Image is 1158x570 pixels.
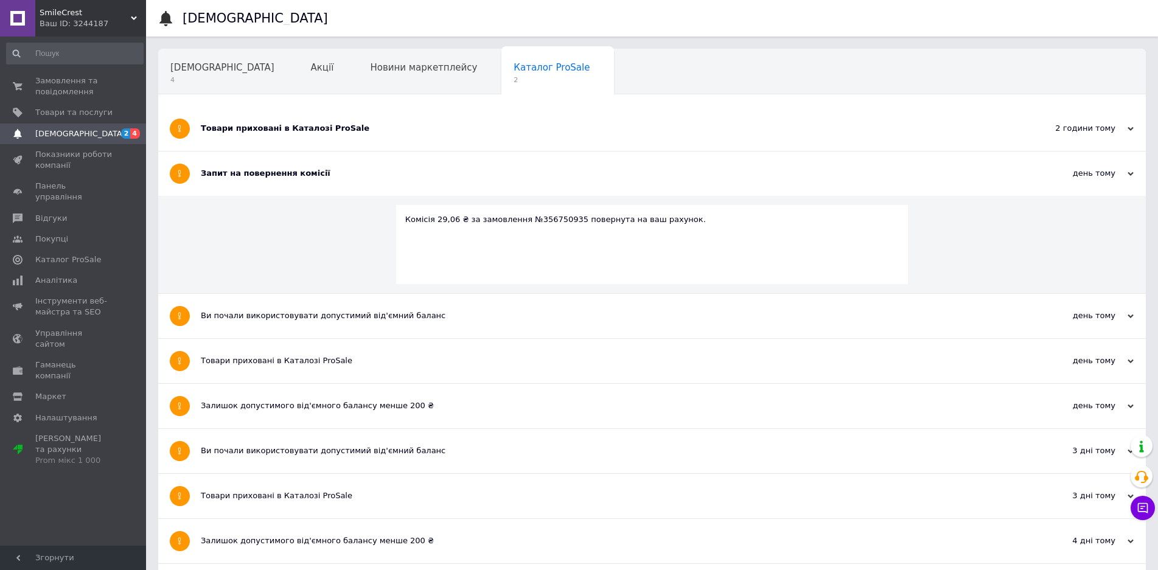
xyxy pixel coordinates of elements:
span: Каталог ProSale [514,62,590,73]
span: 4 [130,128,140,139]
span: 2 [514,75,590,85]
h1: [DEMOGRAPHIC_DATA] [183,11,328,26]
span: [DEMOGRAPHIC_DATA] [35,128,125,139]
div: Ви почали використовувати допустимий від'ємний баланс [201,310,1012,321]
div: день тому [1012,168,1134,179]
button: Чат з покупцем [1131,496,1155,520]
div: Товари приховані в Каталозі ProSale [201,123,1012,134]
span: Аналітика [35,275,77,286]
span: Акції [311,62,334,73]
span: Каталог ProSale [35,254,101,265]
div: 2 години тому [1012,123,1134,134]
span: Покупці [35,234,68,245]
div: Запит на повернення комісії [201,168,1012,179]
div: 4 дні тому [1012,535,1134,546]
span: SmileCrest [40,7,131,18]
div: день тому [1012,400,1134,411]
div: 3 дні тому [1012,490,1134,501]
div: 3 дні тому [1012,445,1134,456]
span: [PERSON_NAME] та рахунки [35,433,113,467]
div: Товари приховані в Каталозі ProSale [201,490,1012,501]
span: Гаманець компанії [35,360,113,381]
span: 4 [170,75,274,85]
span: Новини маркетплейсу [370,62,477,73]
div: Залишок допустимого від'ємного балансу менше 200 ₴ [201,400,1012,411]
span: [DEMOGRAPHIC_DATA] [170,62,274,73]
div: Ваш ID: 3244187 [40,18,146,29]
span: Показники роботи компанії [35,149,113,171]
span: Товари та послуги [35,107,113,118]
div: день тому [1012,310,1134,321]
div: Ви почали використовувати допустимий від'ємний баланс [201,445,1012,456]
div: Залишок допустимого від'ємного балансу менше 200 ₴ [201,535,1012,546]
input: Пошук [6,43,144,64]
span: 2 [121,128,131,139]
span: Управління сайтом [35,328,113,350]
div: Товари приховані в Каталозі ProSale [201,355,1012,366]
span: Налаштування [35,412,97,423]
span: Маркет [35,391,66,402]
span: Замовлення та повідомлення [35,75,113,97]
span: Панель управління [35,181,113,203]
div: Prom мікс 1 000 [35,455,113,466]
span: Інструменти веб-майстра та SEO [35,296,113,318]
span: Відгуки [35,213,67,224]
div: день тому [1012,355,1134,366]
div: Комісія 29,06 ₴ за замовлення №356750935 повернута на ваш рахунок. [405,214,899,225]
